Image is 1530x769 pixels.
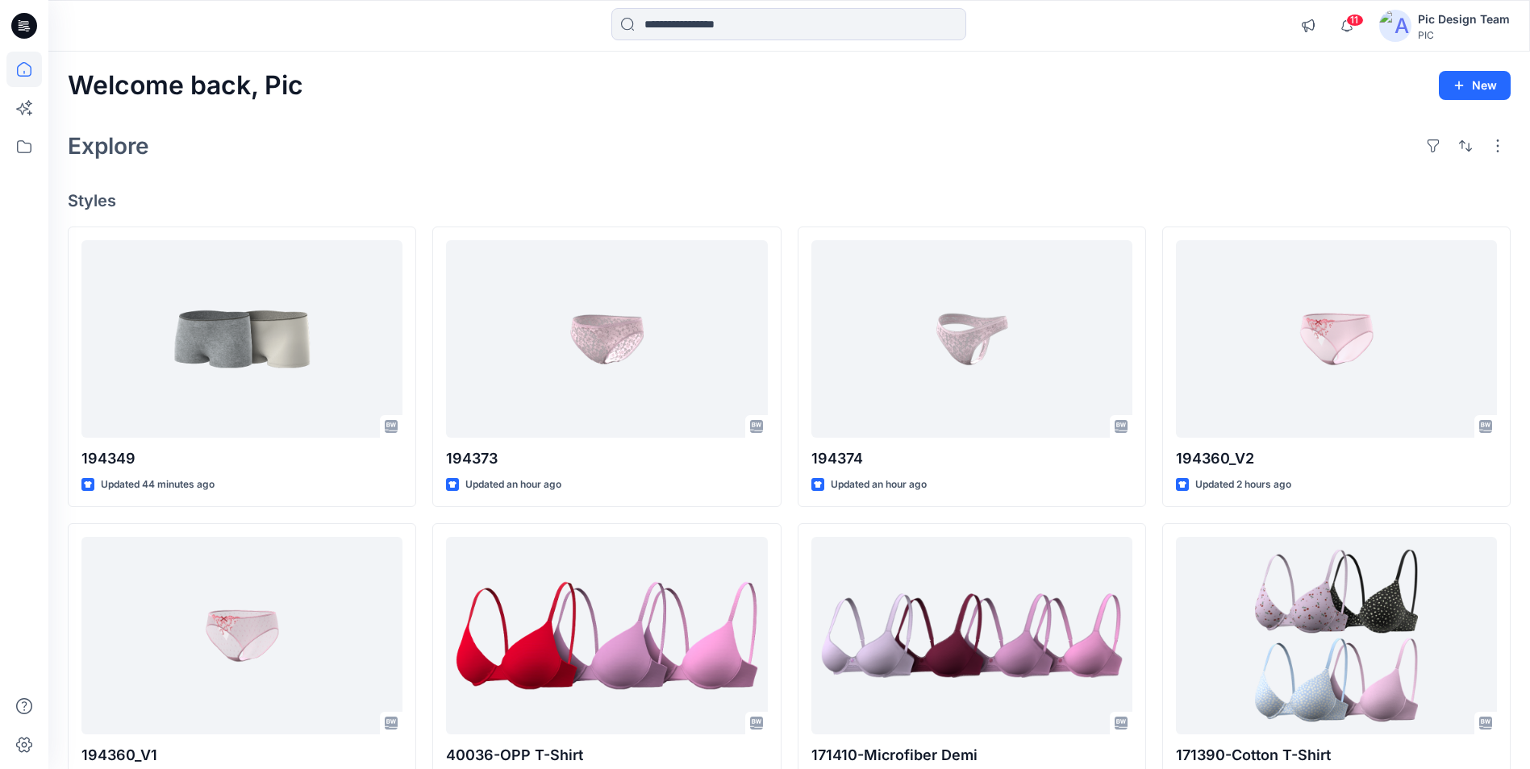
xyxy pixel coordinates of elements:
[81,744,402,767] p: 194360_V1
[81,447,402,470] p: 194349
[1418,10,1510,29] div: Pic Design Team
[1195,476,1291,493] p: Updated 2 hours ago
[81,240,402,438] a: 194349
[81,537,402,734] a: 194360_V1
[101,476,215,493] p: Updated 44 minutes ago
[811,537,1132,734] a: 171410-Microfiber Demi
[1176,240,1497,438] a: 194360_V2
[1439,71,1511,100] button: New
[811,744,1132,767] p: 171410-Microfiber Demi
[1379,10,1411,42] img: avatar
[68,191,1511,210] h4: Styles
[1418,29,1510,41] div: PIC
[68,71,303,101] h2: Welcome back, Pic
[811,240,1132,438] a: 194374
[1176,744,1497,767] p: 171390-Cotton T-Shirt
[465,476,561,493] p: Updated an hour ago
[1176,447,1497,470] p: 194360_V2
[1176,537,1497,734] a: 171390-Cotton T-Shirt
[811,447,1132,470] p: 194374
[831,476,927,493] p: Updated an hour ago
[446,447,767,470] p: 194373
[446,240,767,438] a: 194373
[446,537,767,734] a: 40036-OPP T-Shirt
[446,744,767,767] p: 40036-OPP T-Shirt
[1346,14,1364,27] span: 11
[68,133,149,159] h2: Explore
